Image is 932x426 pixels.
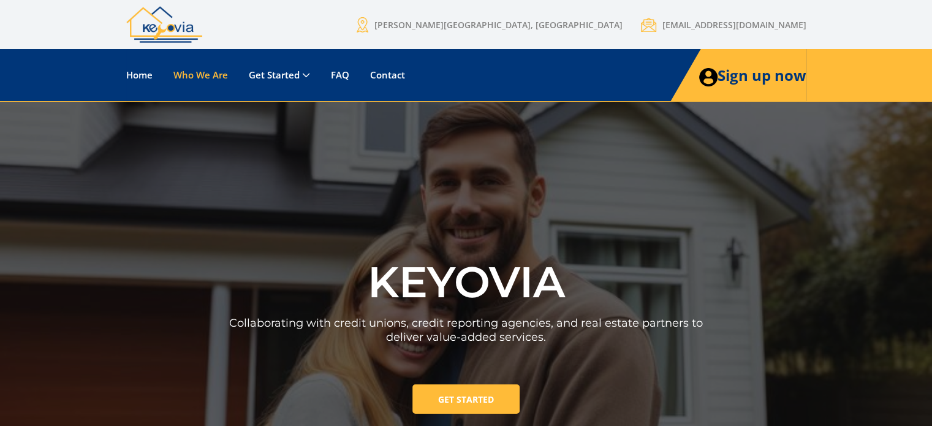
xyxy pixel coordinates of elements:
[641,18,806,32] a: [EMAIL_ADDRESS][DOMAIN_NAME]
[126,64,162,86] a: Home
[213,316,719,345] h6: Collaborating with credit unions, credit reporting agencies, and real estate partners to deliver ...
[357,17,623,32] a: [PERSON_NAME][GEOGRAPHIC_DATA], [GEOGRAPHIC_DATA]
[322,64,358,86] a: FAQ
[361,64,414,86] a: Contact
[240,64,319,86] a: Get Started
[213,254,719,310] h2: keyovia
[699,49,806,101] a: Sign up now
[164,64,237,86] a: Who We Are
[374,18,623,31] span: [PERSON_NAME][GEOGRAPHIC_DATA], [GEOGRAPHIC_DATA]
[412,384,520,414] a: Get Started
[662,18,806,31] span: [EMAIL_ADDRESS][DOMAIN_NAME]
